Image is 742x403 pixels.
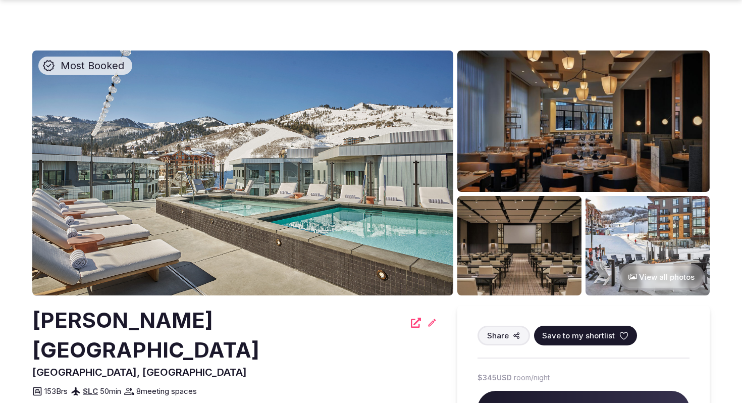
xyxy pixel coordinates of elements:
span: [GEOGRAPHIC_DATA], [GEOGRAPHIC_DATA] [32,366,247,378]
img: Venue cover photo [32,51,453,295]
span: $345 USD [478,373,512,383]
h2: [PERSON_NAME][GEOGRAPHIC_DATA] [32,306,405,365]
span: Save to my shortlist [542,330,615,341]
div: Most Booked [38,57,132,75]
span: 153 Brs [44,386,68,396]
span: Most Booked [57,59,128,73]
span: 8 meeting spaces [136,386,197,396]
button: Share [478,326,530,345]
img: Venue gallery photo [586,196,710,295]
button: View all photos [618,264,705,290]
span: 50 min [100,386,121,396]
button: Save to my shortlist [534,326,637,345]
img: Venue gallery photo [457,196,581,295]
img: Venue gallery photo [457,51,710,192]
span: Share [487,330,509,341]
a: SLC [83,386,98,396]
span: room/night [514,373,550,383]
